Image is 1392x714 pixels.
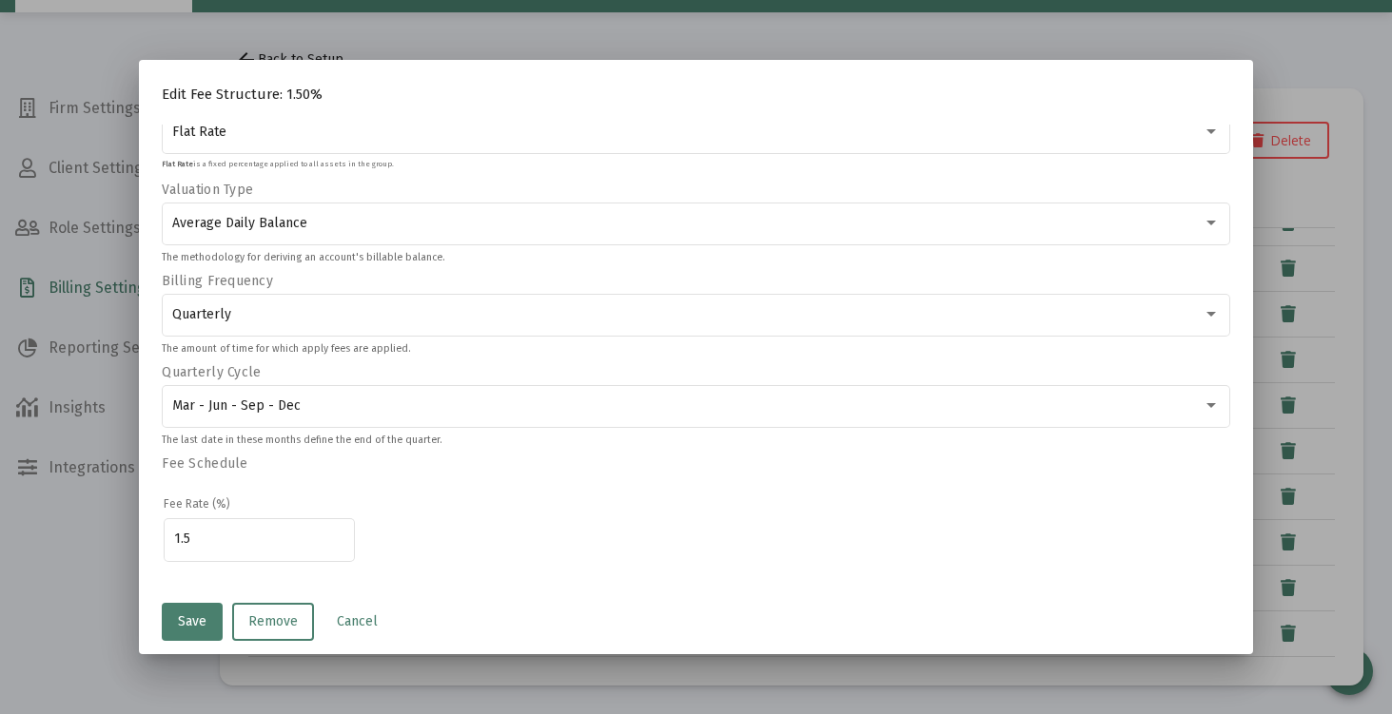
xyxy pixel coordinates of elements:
[162,83,1229,106] h4: Edit Fee Structure: 1.50%
[162,455,247,472] label: Fee Schedule
[172,306,231,322] span: Quarterly
[337,613,378,629] span: Cancel
[162,603,223,641] button: Save
[162,343,410,355] mat-hint: The amount of time for which apply fees are applied.
[162,364,261,380] label: Quarterly Cycle
[164,494,1227,513] th: Fee Rate (%)
[174,531,345,547] input: e.g., 0.5
[162,161,394,169] p: is a fixed percentage applied to all assets in the group.
[162,434,441,446] mat-hint: The last date in these months define the end of the quarter.
[178,613,206,629] span: Save
[172,124,226,140] span: Flat Rate
[248,613,298,629] span: Remove
[162,273,273,289] label: Billing Frequency
[172,215,307,231] span: Average Daily Balance
[322,603,393,641] button: Cancel
[162,252,444,263] mat-hint: The methodology for deriving an account's billable balance.
[162,160,193,168] b: Flat Rate
[232,603,314,641] button: Remove
[172,397,301,414] span: Mar - Jun - Sep - Dec
[162,182,253,198] label: Valuation Type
